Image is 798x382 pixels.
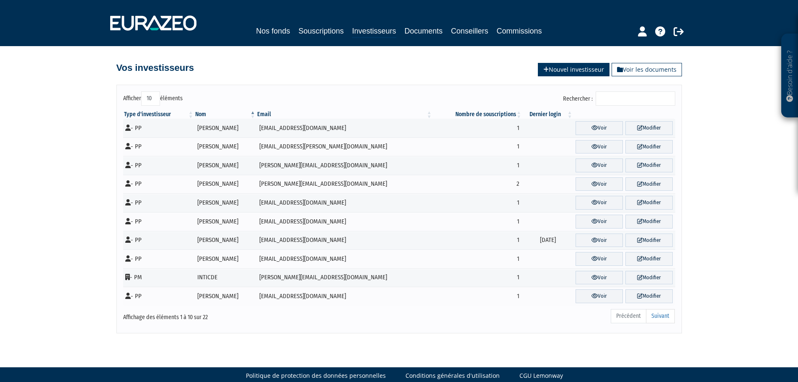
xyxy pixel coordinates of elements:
[256,212,433,231] td: [EMAIL_ADDRESS][DOMAIN_NAME]
[433,119,522,138] td: 1
[596,91,675,106] input: Rechercher :
[116,63,194,73] h4: Vos investisseurs
[123,287,194,306] td: - PP
[123,138,194,156] td: - PP
[194,156,256,175] td: [PERSON_NAME]
[576,289,623,303] a: Voir
[625,234,673,247] a: Modifier
[433,268,522,287] td: 1
[433,287,522,306] td: 1
[433,110,522,119] th: Nombre de souscriptions : activer pour trier la colonne par ordre croissant
[625,177,673,191] a: Modifier
[256,231,433,250] td: [EMAIL_ADDRESS][DOMAIN_NAME]
[612,63,682,76] a: Voir les documents
[522,110,573,119] th: Dernier login : activer pour trier la colonne par ordre croissant
[625,252,673,266] a: Modifier
[433,156,522,175] td: 1
[433,193,522,212] td: 1
[256,119,433,138] td: [EMAIL_ADDRESS][DOMAIN_NAME]
[405,372,500,380] a: Conditions générales d'utilisation
[625,140,673,154] a: Modifier
[256,138,433,156] td: [EMAIL_ADDRESS][PERSON_NAME][DOMAIN_NAME]
[194,175,256,194] td: [PERSON_NAME]
[433,138,522,156] td: 1
[194,268,256,287] td: INTICDE
[256,268,433,287] td: [PERSON_NAME][EMAIL_ADDRESS][DOMAIN_NAME]
[352,25,396,38] a: Investisseurs
[123,91,183,106] label: Afficher éléments
[576,140,623,154] a: Voir
[576,252,623,266] a: Voir
[194,287,256,306] td: [PERSON_NAME]
[194,249,256,268] td: [PERSON_NAME]
[519,372,563,380] a: CGU Lemonway
[123,308,346,322] div: Affichage des éléments 1 à 10 sur 22
[123,175,194,194] td: - PP
[576,159,623,172] a: Voir
[497,25,542,37] a: Commissions
[625,196,673,210] a: Modifier
[256,110,433,119] th: Email : activer pour trier la colonne par ordre croissant
[538,63,609,76] a: Nouvel investisseur
[573,110,675,119] th: &nbsp;
[576,234,623,247] a: Voir
[194,212,256,231] td: [PERSON_NAME]
[563,91,675,106] label: Rechercher :
[451,25,488,37] a: Conseillers
[576,121,623,135] a: Voir
[110,16,196,31] img: 1732889491-logotype_eurazeo_blanc_rvb.png
[785,38,795,114] p: Besoin d'aide ?
[256,25,290,37] a: Nos fonds
[625,121,673,135] a: Modifier
[433,249,522,268] td: 1
[256,175,433,194] td: [PERSON_NAME][EMAIL_ADDRESS][DOMAIN_NAME]
[123,231,194,250] td: - PP
[576,271,623,285] a: Voir
[625,289,673,303] a: Modifier
[123,193,194,212] td: - PP
[625,271,673,285] a: Modifier
[576,215,623,229] a: Voir
[256,287,433,306] td: [EMAIL_ADDRESS][DOMAIN_NAME]
[123,119,194,138] td: - PP
[646,309,675,323] a: Suivant
[123,268,194,287] td: - PM
[433,231,522,250] td: 1
[256,193,433,212] td: [EMAIL_ADDRESS][DOMAIN_NAME]
[298,25,343,37] a: Souscriptions
[123,212,194,231] td: - PP
[576,177,623,191] a: Voir
[194,110,256,119] th: Nom : activer pour trier la colonne par ordre d&eacute;croissant
[522,231,573,250] td: [DATE]
[141,91,160,106] select: Afficheréléments
[256,249,433,268] td: [EMAIL_ADDRESS][DOMAIN_NAME]
[194,119,256,138] td: [PERSON_NAME]
[194,231,256,250] td: [PERSON_NAME]
[433,175,522,194] td: 2
[194,193,256,212] td: [PERSON_NAME]
[405,25,443,37] a: Documents
[256,156,433,175] td: [PERSON_NAME][EMAIL_ADDRESS][DOMAIN_NAME]
[123,110,194,119] th: Type d'investisseur : activer pour trier la colonne par ordre croissant
[123,156,194,175] td: - PP
[625,159,673,172] a: Modifier
[576,196,623,210] a: Voir
[246,372,386,380] a: Politique de protection des données personnelles
[123,249,194,268] td: - PP
[625,215,673,229] a: Modifier
[194,138,256,156] td: [PERSON_NAME]
[433,212,522,231] td: 1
